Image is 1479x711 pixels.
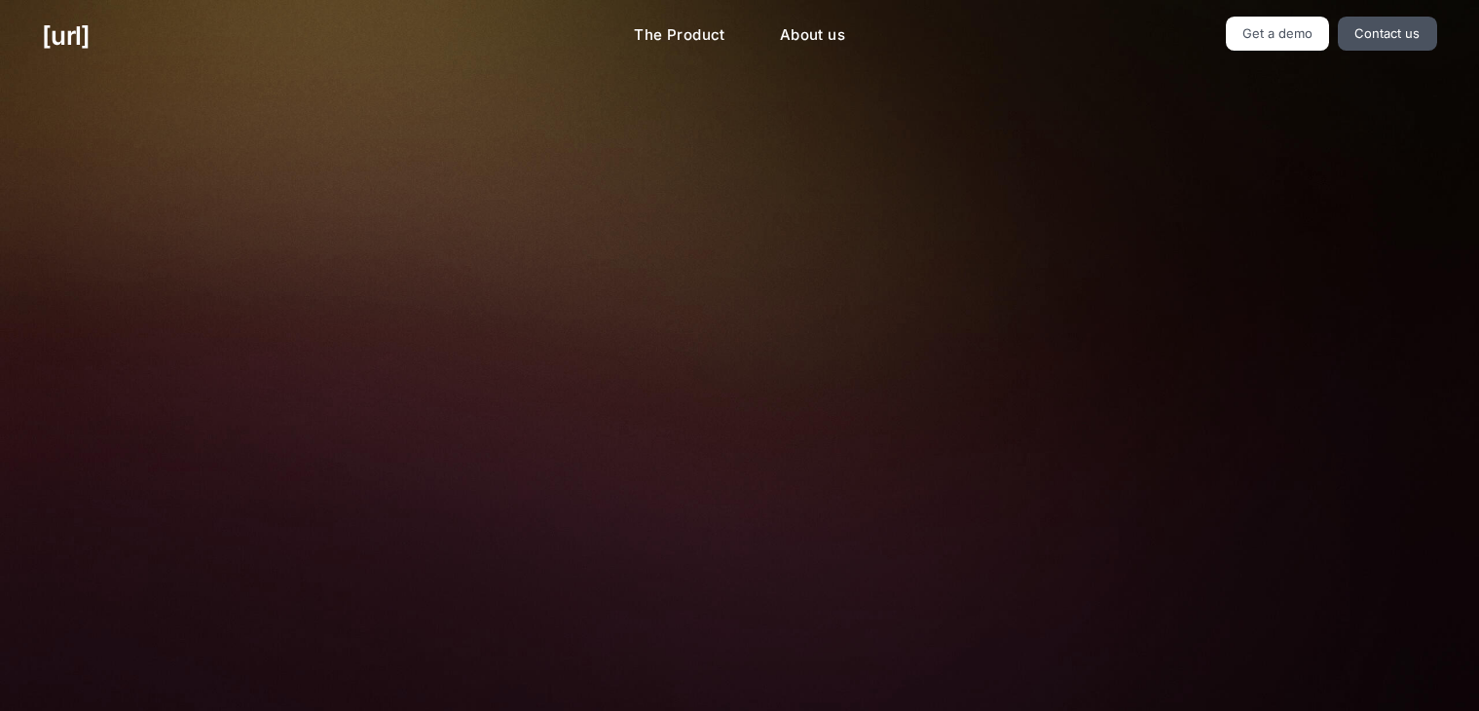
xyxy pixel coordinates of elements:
a: About us [764,17,861,55]
a: [URL] [42,17,90,55]
h2: Turn your cameras into AI agents for better retail performance [421,118,1057,194]
a: Contact us [1338,17,1437,51]
strong: Your cameras see more when they work together. [561,682,918,700]
a: Get a demo [1226,17,1330,51]
a: The Product [618,17,741,55]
